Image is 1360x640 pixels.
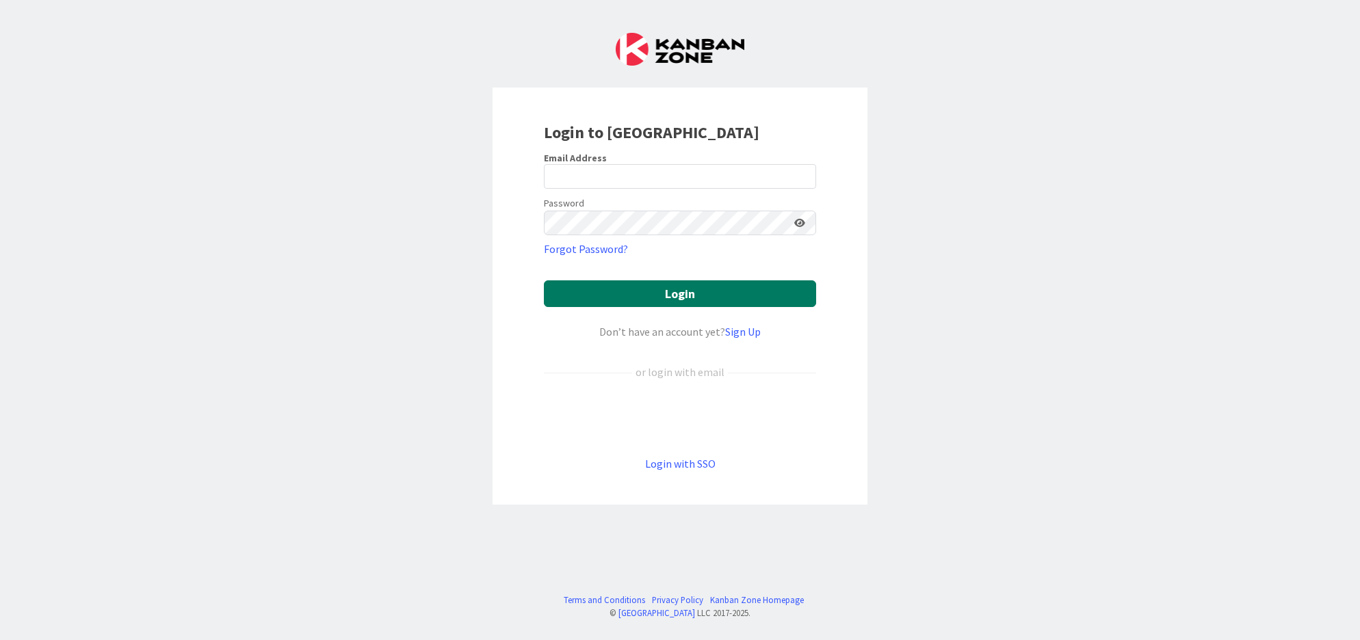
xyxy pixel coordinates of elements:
a: Forgot Password? [544,241,628,257]
label: Email Address [544,152,607,164]
div: v 4.0.25 [38,22,67,33]
div: Don’t have an account yet? [544,323,816,340]
div: or login with email [632,364,728,380]
iframe: Sign in with Google Button [537,403,823,433]
button: Login [544,280,816,307]
div: Keywords by Traffic [151,81,231,90]
div: Domain Overview [52,81,122,90]
a: Sign Up [725,325,761,338]
a: Login with SSO [645,457,716,470]
label: Password [544,196,584,211]
img: logo_orange.svg [22,22,33,33]
a: [GEOGRAPHIC_DATA] [618,607,695,618]
a: Terms and Conditions [564,594,645,606]
div: © LLC 2017- 2025 . [557,606,804,619]
img: tab_keywords_by_traffic_grey.svg [136,79,147,90]
a: Privacy Policy [652,594,703,606]
b: Login to [GEOGRAPHIC_DATA] [544,122,759,143]
img: tab_domain_overview_orange.svg [37,79,48,90]
img: Kanban Zone [616,33,744,66]
div: Domain: [DOMAIN_NAME] [36,36,151,46]
img: website_grey.svg [22,36,33,46]
a: Kanban Zone Homepage [710,594,804,606]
